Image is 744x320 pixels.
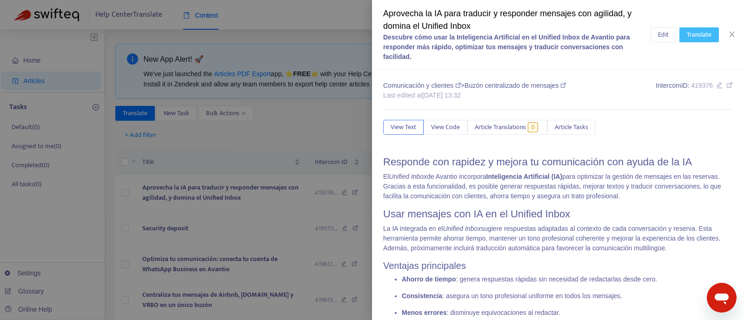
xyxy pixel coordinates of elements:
[383,33,651,62] div: Descubre cómo usar la Inteligencia Artificial en el Unified Inbox de Avantio para responder más r...
[555,122,588,132] span: Article Tasks
[402,275,456,283] b: Ahorro de tiempo
[383,156,733,168] h1: Responde con rapidez y mejora tu comunicación con ayuda de la IA
[475,122,526,132] span: Article Translations
[383,208,733,220] h1: Usar mensajes con IA en el Unified Inbox
[465,82,566,89] span: Buzón centralizado de mensajes
[443,225,481,232] i: Unified Inbox
[728,31,736,38] span: close
[391,122,416,132] span: View Text
[402,291,733,301] p: : asegura un tono profesional uniforme en todos los mensajes.
[679,27,719,42] button: Translate
[402,308,733,318] p: : disminuye equivocaciones al redactar.
[687,30,711,40] span: Translate
[651,27,676,42] button: Edit
[383,120,424,135] button: View Text
[691,82,713,89] span: 419376
[658,30,669,40] span: Edit
[383,224,733,253] p: La IA integrada en el sugiere respuestas adaptadas al contexto de cada conversación y reserva. Es...
[431,122,460,132] span: View Code
[383,260,733,271] h2: Ventajas principales
[383,82,465,89] span: Comunicación y clientes >
[725,30,738,39] button: Close
[547,120,596,135] button: Article Tasks
[389,173,427,180] i: Unified Inbox
[402,274,733,284] p: : genera respuestas rápidas sin necesidad de redactarlas desde cero.
[402,292,442,300] b: Consistencia
[383,172,733,201] p: El de Avantio incorpora para optimizar la gestión de mensajes en las reservas. Gracias a esta fun...
[383,91,566,100] div: Last edited at [DATE] 13:32
[383,7,651,33] div: Aprovecha la IA para traducir y responder mensajes con agilidad, y domina el Unified Inbox
[486,173,563,180] b: Inteligencia Artificial (IA)
[424,120,467,135] button: View Code
[707,283,737,313] iframe: Schaltfläche zum Öffnen des Messaging-Fensters; Konversation läuft
[528,122,538,132] span: 0
[656,81,733,100] div: Intercom ID:
[467,120,547,135] button: Article Translations0
[402,309,446,316] b: Menos errores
